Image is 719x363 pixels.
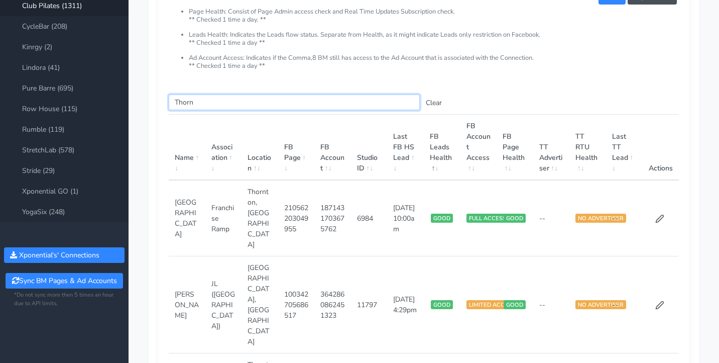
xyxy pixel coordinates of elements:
[351,180,388,256] td: 6984
[606,115,643,180] th: Last TT Lead
[278,115,315,180] th: FB Page
[189,54,679,70] li: Ad Account Access: Indicates if the Comma,8 BM still has access to the Ad Account that is associa...
[169,256,205,353] td: [PERSON_NAME]
[242,115,278,180] th: Location
[466,300,518,309] span: LIMITED ACCESS
[387,256,424,353] td: [DATE] 4:29pm
[606,256,643,353] td: --
[189,31,679,54] li: Leads Health: Indicates the Leads flow status. Separate from Health, as it might indicate Leads o...
[6,273,123,289] button: Sync BM Pages & Ad Accounts
[424,115,460,180] th: FB Leads Health
[569,115,606,180] th: TT RTU Health
[606,180,643,256] td: --
[533,180,570,256] td: --
[466,214,509,223] span: FULL ACCESS
[242,180,278,256] td: Thornton,[GEOGRAPHIC_DATA]
[169,180,205,256] td: [GEOGRAPHIC_DATA]
[420,95,448,111] button: Clear
[278,256,315,353] td: 100342705686517
[14,291,114,308] small: *Do not sync more then 5 times an hour due to API limits.
[497,115,533,180] th: FB Page Health
[205,180,242,256] td: Franchise Ramp
[504,214,526,223] span: GOOD
[504,300,526,309] span: GOOD
[642,115,679,180] th: Actions
[575,300,626,309] span: NO ADVERTISER
[169,115,205,180] th: Name
[314,115,351,180] th: FB Account
[533,115,570,180] th: TT Advertiser
[314,180,351,256] td: 1871431703675762
[460,115,497,180] th: FB Account Access
[575,214,626,223] span: NO ADVERTISER
[189,8,679,31] li: Page Health: Consist of Page Admin access check and Real Time Updates Subscription check. ** Chec...
[351,115,388,180] th: Studio ID
[351,256,388,353] td: 11797
[205,115,242,180] th: Association
[431,300,453,309] span: GOOD
[387,115,424,180] th: Last FB HS Lead
[4,247,125,263] button: Xponential's' Connections
[278,180,315,256] td: 210562203049955
[314,256,351,353] td: 3642860862451323
[205,256,242,353] td: JL ([GEOGRAPHIC_DATA])
[169,95,420,110] input: enter text you want to search
[431,214,453,223] span: GOOD
[387,180,424,256] td: [DATE] 10:00am
[533,256,570,353] td: --
[242,256,278,353] td: [GEOGRAPHIC_DATA],[GEOGRAPHIC_DATA]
